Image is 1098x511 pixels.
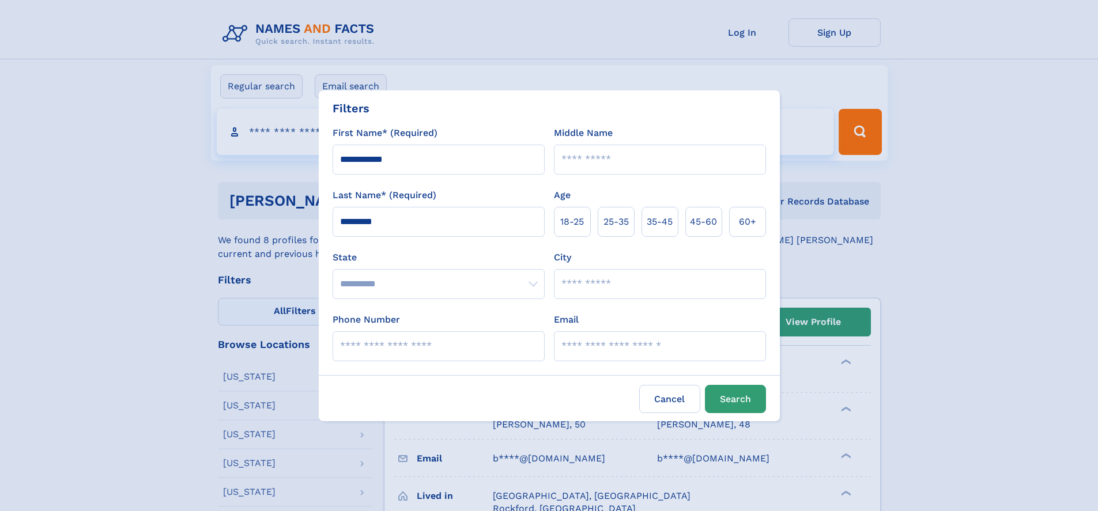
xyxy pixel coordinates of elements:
span: 25‑35 [603,215,629,229]
label: First Name* (Required) [333,126,437,140]
label: Cancel [639,385,700,413]
span: 18‑25 [560,215,584,229]
span: 45‑60 [690,215,717,229]
label: Email [554,313,579,327]
label: Age [554,188,571,202]
div: Filters [333,100,369,117]
label: Phone Number [333,313,400,327]
span: 35‑45 [647,215,673,229]
label: Middle Name [554,126,613,140]
label: State [333,251,545,264]
label: Last Name* (Required) [333,188,436,202]
span: 60+ [739,215,756,229]
label: City [554,251,571,264]
button: Search [705,385,766,413]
